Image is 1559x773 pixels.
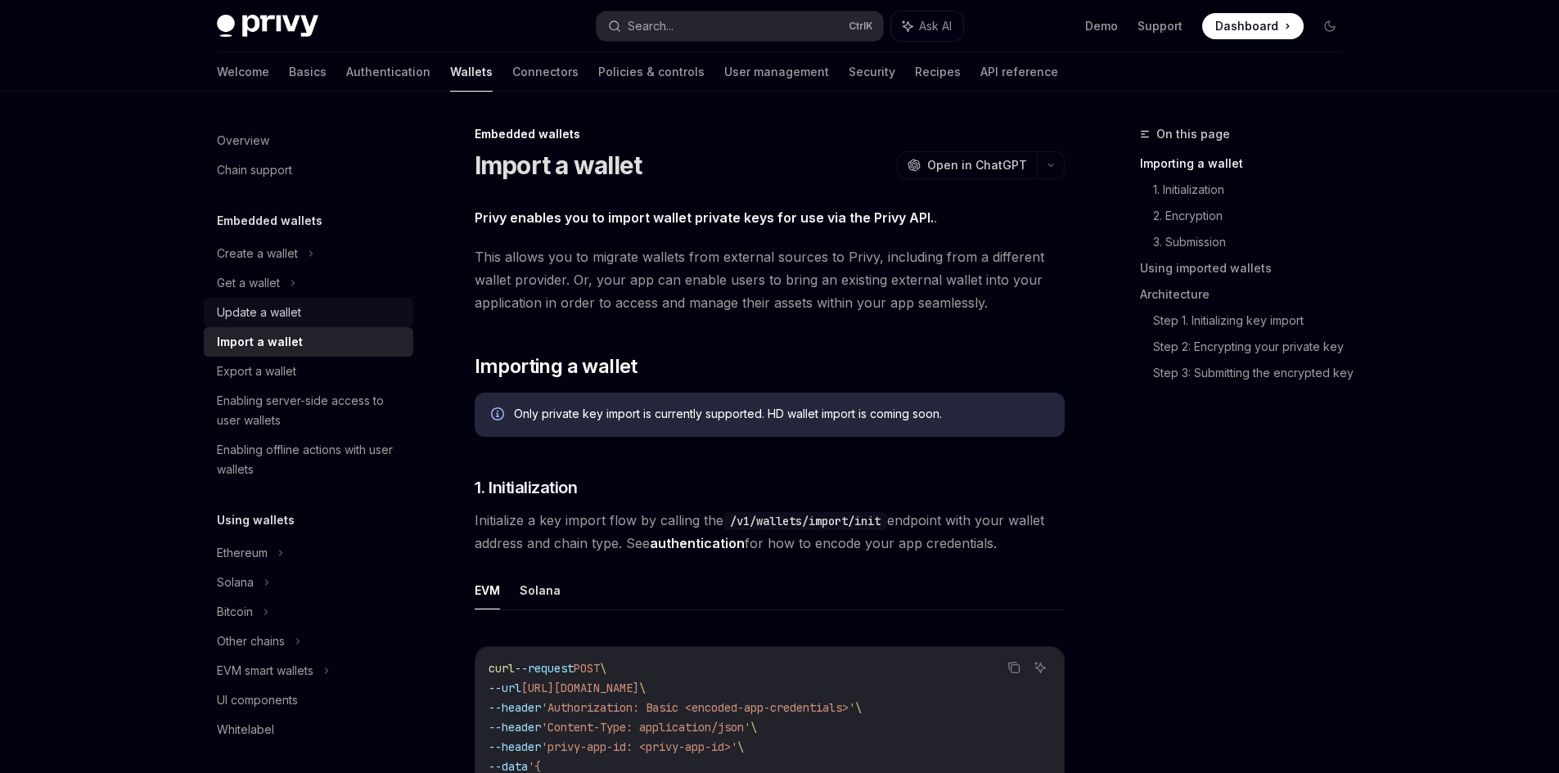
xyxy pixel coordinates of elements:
h5: Embedded wallets [217,211,322,231]
span: Ctrl K [849,20,873,33]
a: authentication [650,535,745,552]
span: --header [489,700,541,715]
a: Using imported wallets [1140,255,1356,281]
a: Connectors [512,52,579,92]
span: Importing a wallet [475,353,638,380]
a: Importing a wallet [1140,151,1356,177]
span: POST [574,661,600,676]
span: 'Authorization: Basic <encoded-app-credentials>' [541,700,855,715]
a: Step 3: Submitting the encrypted key [1153,360,1356,386]
a: Dashboard [1202,13,1304,39]
a: Demo [1085,18,1118,34]
a: Step 2: Encrypting your private key [1153,334,1356,360]
a: 1. Initialization [1153,177,1356,203]
span: \ [639,681,646,695]
span: \ [737,739,744,754]
span: 1. Initialization [475,476,578,499]
span: 'Content-Type: application/json' [541,720,750,735]
a: 3. Submission [1153,229,1356,255]
a: Security [849,52,895,92]
button: Search...CtrlK [597,11,883,41]
span: curl [489,661,515,676]
button: Copy the contents from the code block [1003,657,1025,678]
span: This allows you to migrate wallets from external sources to Privy, including from a different wal... [475,245,1065,314]
div: Other chains [217,631,285,651]
span: 'privy-app-id: <privy-app-id>' [541,739,737,754]
a: Import a wallet [204,327,413,357]
a: Recipes [915,52,961,92]
h1: Import a wallet [475,151,642,180]
a: Overview [204,126,413,155]
a: Enabling server-side access to user wallets [204,386,413,435]
span: Ask AI [919,18,952,34]
a: User management [724,52,829,92]
div: Enabling server-side access to user wallets [217,391,403,430]
div: EVM smart wallets [217,661,313,681]
span: --request [515,661,574,676]
img: dark logo [217,15,318,38]
code: /v1/wallets/import/init [723,512,887,530]
a: UI components [204,685,413,715]
a: Welcome [217,52,269,92]
div: Get a wallet [217,273,280,293]
a: Basics [289,52,327,92]
span: [URL][DOMAIN_NAME] [521,681,639,695]
a: Authentication [346,52,430,92]
button: Toggle dark mode [1317,13,1343,39]
div: Bitcoin [217,602,253,622]
span: Open in ChatGPT [927,157,1027,173]
div: Create a wallet [217,244,298,263]
span: \ [855,700,862,715]
a: Whitelabel [204,715,413,744]
div: Chain support [217,160,292,180]
a: Support [1138,18,1183,34]
a: Wallets [450,52,493,92]
div: Solana [217,573,254,592]
span: \ [750,720,757,735]
a: Enabling offline actions with user wallets [204,435,413,484]
span: On this page [1156,124,1230,144]
a: Step 1. Initializing key import [1153,308,1356,334]
a: Export a wallet [204,357,413,386]
button: Open in ChatGPT [897,151,1037,179]
div: Ethereum [217,543,268,563]
div: Enabling offline actions with user wallets [217,440,403,479]
span: Dashboard [1215,18,1278,34]
span: \ [600,661,606,676]
a: Update a wallet [204,298,413,327]
a: 2. Encryption [1153,203,1356,229]
h5: Using wallets [217,510,295,530]
a: Chain support [204,155,413,185]
div: Embedded wallets [475,126,1065,142]
span: . [475,206,1065,229]
div: Update a wallet [217,303,301,322]
div: UI components [217,690,298,710]
span: --header [489,739,541,754]
span: --header [489,720,541,735]
div: Overview [217,131,269,151]
button: EVM [475,571,500,609]
div: Whitelabel [217,720,274,739]
button: Solana [520,571,561,609]
strong: Privy enables you to import wallet private keys for use via the Privy API. [475,209,934,226]
svg: Info [491,407,507,424]
div: Export a wallet [217,362,296,381]
div: Only private key import is currently supported. HD wallet import is coming soon. [514,406,1048,424]
button: Ask AI [891,11,963,41]
div: Import a wallet [217,332,303,352]
button: Ask AI [1030,657,1051,678]
a: API reference [980,52,1058,92]
div: Search... [628,16,674,36]
span: Initialize a key import flow by calling the endpoint with your wallet address and chain type. See... [475,509,1065,555]
a: Policies & controls [598,52,705,92]
a: Architecture [1140,281,1356,308]
span: --url [489,681,521,695]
